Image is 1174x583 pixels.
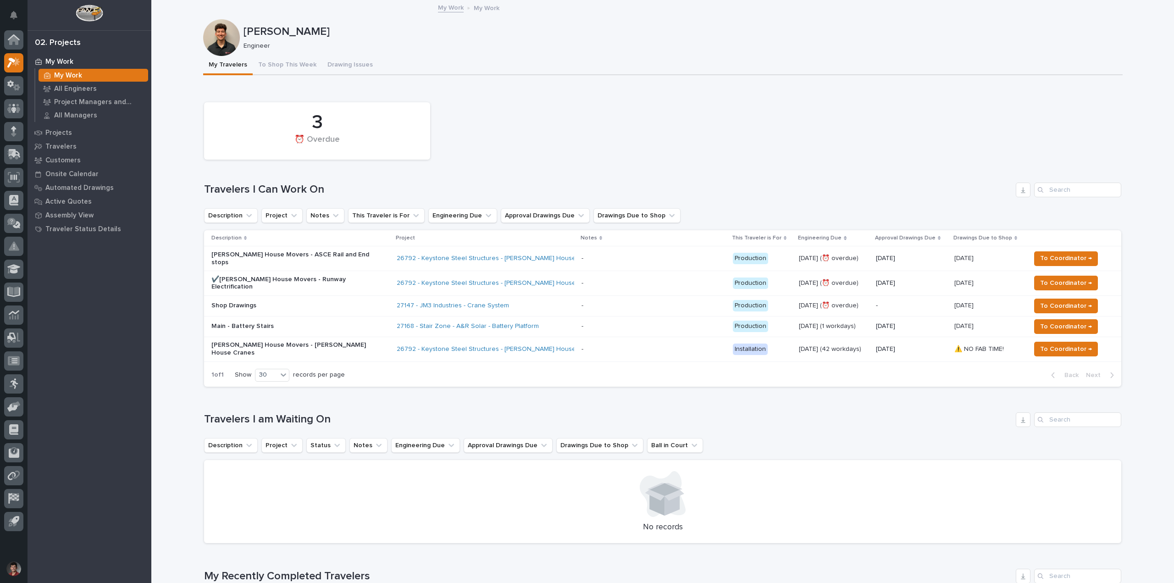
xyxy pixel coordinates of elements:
p: [DATE] [954,321,975,330]
div: - [581,345,583,353]
a: 27168 - Stair Zone - A&R Solar - Battery Platform [397,322,539,330]
input: Search [1034,412,1121,427]
tr: Shop Drawings27147 - JM3 Industries - Crane System - Production[DATE] (⏰ overdue)-[DATE][DATE] To... [204,295,1121,316]
p: Project [396,233,415,243]
p: [PERSON_NAME] House Movers - ASCE Rail and End stops [211,251,372,267]
button: Drawings Due to Shop [593,208,681,223]
a: 26792 - Keystone Steel Structures - [PERSON_NAME] House [397,279,576,287]
p: Traveler Status Details [45,225,121,233]
p: Approval Drawings Due [875,233,936,243]
div: 3 [220,111,415,134]
p: Projects [45,129,72,137]
button: Ball in Court [647,438,703,453]
a: Active Quotes [28,194,151,208]
h1: My Recently Completed Travelers [204,570,1012,583]
tr: [PERSON_NAME] House Movers - ASCE Rail and End stops26792 - Keystone Steel Structures - [PERSON_N... [204,246,1121,271]
span: To Coordinator → [1040,321,1092,332]
p: [DATE] [876,255,947,262]
a: Automated Drawings [28,181,151,194]
button: Notes [306,208,344,223]
p: My Work [54,72,82,80]
a: All Managers [35,109,151,122]
p: [DATE] (⏰ overdue) [799,302,868,310]
p: 1 of 1 [204,364,231,386]
a: My Work [35,69,151,82]
a: Projects [28,126,151,139]
p: Notes [581,233,597,243]
tr: [PERSON_NAME] House Movers - [PERSON_NAME] House Cranes26792 - Keystone Steel Structures - [PERSO... [204,337,1121,361]
div: Production [733,278,768,289]
button: Notes [349,438,388,453]
p: [PERSON_NAME] House Movers - [PERSON_NAME] House Cranes [211,341,372,357]
p: [DATE] [954,253,975,262]
button: Engineering Due [428,208,497,223]
p: - [876,302,947,310]
button: Project [261,438,303,453]
a: 27147 - JM3 Industries - Crane System [397,302,509,310]
p: This Traveler is For [732,233,781,243]
a: My Work [438,2,464,12]
button: Notifications [4,6,23,25]
div: - [581,255,583,262]
p: Travelers [45,143,77,151]
button: To Coordinator → [1034,299,1098,313]
button: Next [1082,371,1121,379]
button: To Shop This Week [253,56,322,75]
button: Approval Drawings Due [464,438,553,453]
tr: ✔️[PERSON_NAME] House Movers - Runway Electrification26792 - Keystone Steel Structures - [PERSON_... [204,271,1121,295]
button: To Coordinator → [1034,276,1098,290]
a: Customers [28,153,151,167]
button: Description [204,438,258,453]
input: Search [1034,183,1121,197]
p: Automated Drawings [45,184,114,192]
p: Description [211,233,242,243]
button: Approval Drawings Due [501,208,590,223]
button: users-avatar [4,559,23,578]
p: [DATE] [954,300,975,310]
a: Assembly View [28,208,151,222]
tr: Main - Battery Stairs27168 - Stair Zone - A&R Solar - Battery Platform - Production[DATE] (1 work... [204,316,1121,337]
p: No records [215,522,1110,533]
div: - [581,302,583,310]
span: To Coordinator → [1040,253,1092,264]
span: Back [1059,371,1079,379]
p: Engineer [244,42,1115,50]
h1: Travelers I Can Work On [204,183,1012,196]
div: 02. Projects [35,38,81,48]
button: To Coordinator → [1034,251,1098,266]
p: [DATE] [876,322,947,330]
a: Traveler Status Details [28,222,151,236]
p: [DATE] (⏰ overdue) [799,255,868,262]
button: My Travelers [203,56,253,75]
a: Travelers [28,139,151,153]
div: Notifications [11,11,23,26]
span: To Coordinator → [1040,344,1092,355]
button: This Traveler is For [348,208,425,223]
p: [PERSON_NAME] [244,25,1119,39]
a: Onsite Calendar [28,167,151,181]
p: Active Quotes [45,198,92,206]
a: Project Managers and Engineers [35,95,151,108]
p: [DATE] (⏰ overdue) [799,279,868,287]
button: To Coordinator → [1034,342,1098,356]
p: Drawings Due to Shop [953,233,1012,243]
span: Next [1086,371,1106,379]
div: 30 [255,370,277,380]
p: Onsite Calendar [45,170,99,178]
button: Status [306,438,346,453]
p: [DATE] (1 workdays) [799,322,868,330]
a: My Work [28,55,151,68]
p: Engineering Due [798,233,842,243]
p: [DATE] [876,345,947,353]
a: 26792 - Keystone Steel Structures - [PERSON_NAME] House [397,345,576,353]
p: records per page [293,371,345,379]
div: - [581,322,583,330]
p: ✔️[PERSON_NAME] House Movers - Runway Electrification [211,276,372,291]
div: Production [733,253,768,264]
div: Production [733,300,768,311]
button: Project [261,208,303,223]
p: Shop Drawings [211,302,372,310]
p: [DATE] [954,278,975,287]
